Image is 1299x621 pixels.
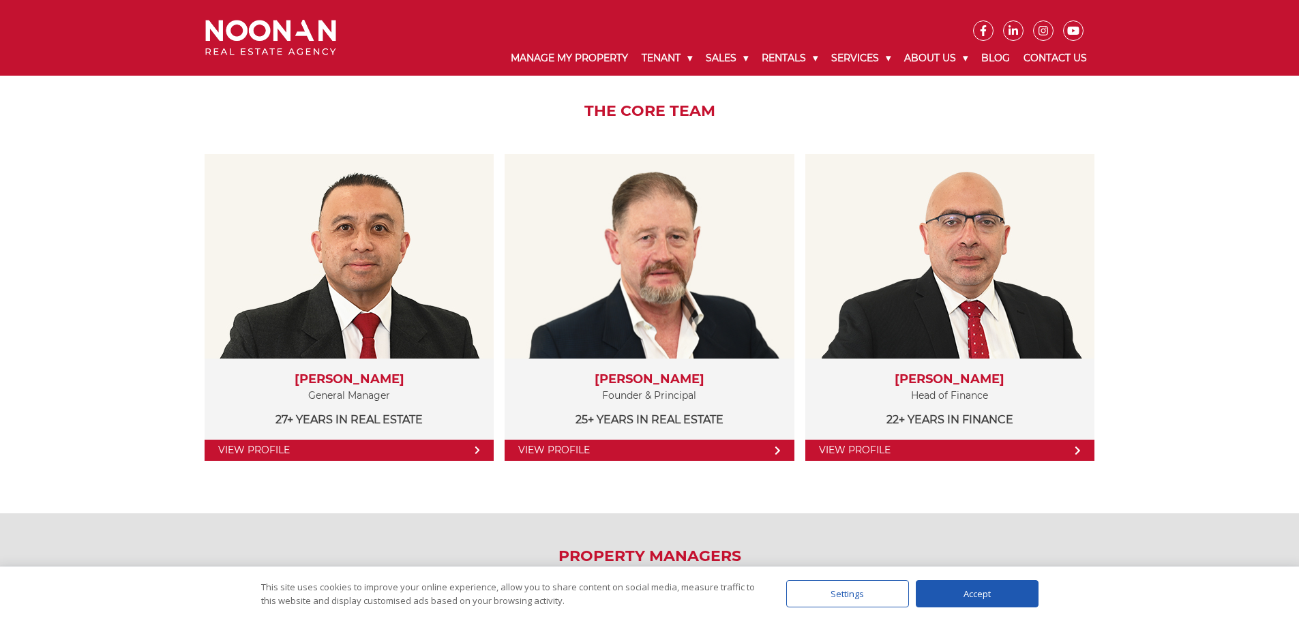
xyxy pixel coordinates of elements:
[218,372,480,387] h3: [PERSON_NAME]
[819,411,1081,428] p: 22+ years in Finance
[916,580,1039,607] div: Accept
[786,580,909,607] div: Settings
[504,41,635,76] a: Manage My Property
[1017,41,1094,76] a: Contact Us
[218,411,480,428] p: 27+ years in Real Estate
[755,41,824,76] a: Rentals
[518,411,780,428] p: 25+ years in Real Estate
[897,41,974,76] a: About Us
[518,372,780,387] h3: [PERSON_NAME]
[195,102,1104,120] h2: The Core Team
[518,387,780,404] p: Founder & Principal
[699,41,755,76] a: Sales
[635,41,699,76] a: Tenant
[974,41,1017,76] a: Blog
[819,372,1081,387] h3: [PERSON_NAME]
[261,580,759,607] div: This site uses cookies to improve your online experience, allow you to share content on social me...
[505,440,794,461] a: View Profile
[805,440,1094,461] a: View Profile
[205,20,336,56] img: Noonan Real Estate Agency
[819,387,1081,404] p: Head of Finance
[218,387,480,404] p: General Manager
[824,41,897,76] a: Services
[195,547,1104,565] h2: Property Managers
[205,440,494,461] a: View Profile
